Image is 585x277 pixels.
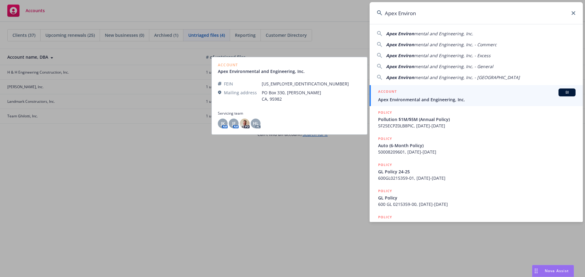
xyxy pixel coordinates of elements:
button: Nova Assist [532,265,574,277]
span: BI [561,90,573,95]
span: SF25ECPZ0LB8PIC, [DATE]-[DATE] [378,123,576,129]
span: mental and Engineering, Inc. - Commerc [414,42,497,47]
a: ACCOUNTBIApex Environmental and Engineering, Inc. [370,85,583,106]
h5: POLICY [378,109,392,116]
span: mental and Engineering, Inc. - [GEOGRAPHIC_DATA] [414,74,520,80]
span: 50008209601, [DATE]-[DATE] [378,149,576,155]
span: GL Policy [378,195,576,201]
input: Search... [370,2,583,24]
span: Apex Environ [386,31,414,36]
a: POLICYPollution $1M/$5M (Annual Policy)SF25ECPZ0LB8PIC, [DATE]-[DATE] [370,106,583,132]
a: POLICYInland Marine/Equipment Policy [370,211,583,237]
span: Apex Environ [386,42,414,47]
span: mental and Engineering, Inc. [414,31,473,36]
div: Drag to move [532,265,540,277]
a: POLICYAuto (6-Month Policy)50008209601, [DATE]-[DATE] [370,132,583,158]
a: POLICYGL Policy600 GL 0215359-00, [DATE]-[DATE] [370,185,583,211]
span: Inland Marine/Equipment Policy [378,221,576,227]
span: mental and Engineering, Inc. - General [414,64,493,69]
span: 600 GL 0215359-00, [DATE]-[DATE] [378,201,576,207]
h5: POLICY [378,188,392,194]
h5: ACCOUNT [378,88,397,96]
span: Nova Assist [545,268,569,273]
span: Apex Environ [386,53,414,58]
span: Pollution $1M/$5M (Annual Policy) [378,116,576,123]
span: 600GL0215359-01, [DATE]-[DATE] [378,175,576,181]
h5: POLICY [378,136,392,142]
h5: POLICY [378,162,392,168]
span: Apex Environ [386,64,414,69]
span: GL Policy 24-25 [378,168,576,175]
a: POLICYGL Policy 24-25600GL0215359-01, [DATE]-[DATE] [370,158,583,185]
span: Auto (6-Month Policy) [378,142,576,149]
span: mental and Engineering, Inc. - Excess [414,53,491,58]
span: Apex Environ [386,74,414,80]
h5: POLICY [378,214,392,220]
span: Apex Environmental and Engineering, Inc. [378,96,576,103]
